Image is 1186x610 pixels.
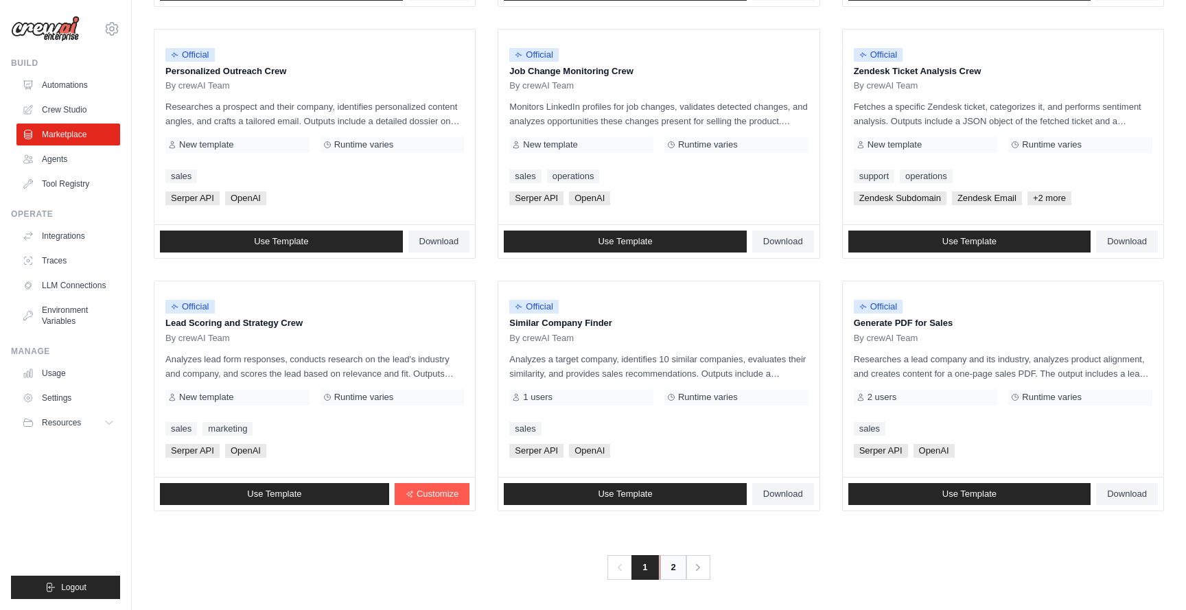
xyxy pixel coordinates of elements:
p: Zendesk Ticket Analysis Crew [854,64,1152,78]
span: Official [854,300,903,314]
a: Use Template [504,483,747,505]
button: Logout [11,576,120,599]
a: Download [1096,231,1158,253]
a: sales [854,422,885,436]
nav: Pagination [607,555,710,580]
a: sales [509,422,541,436]
p: Analyzes lead form responses, conducts research on the lead's industry and company, and scores th... [165,352,464,381]
span: 1 users [523,392,553,403]
span: Serper API [165,444,220,458]
span: Use Template [598,489,652,500]
span: Serper API [854,444,908,458]
span: New template [868,139,922,150]
a: Tool Registry [16,173,120,195]
p: Job Change Monitoring Crew [509,64,808,78]
p: Personalized Outreach Crew [165,64,464,78]
a: Environment Variables [16,299,120,332]
span: Runtime varies [1022,392,1082,403]
a: Marketplace [16,124,120,145]
span: OpenAI [569,191,610,205]
span: By crewAI Team [854,80,918,91]
a: sales [509,169,541,183]
p: Similar Company Finder [509,316,808,330]
span: By crewAI Team [854,333,918,344]
span: By crewAI Team [165,333,230,344]
span: Runtime varies [1022,139,1082,150]
a: Traces [16,250,120,272]
span: Official [165,300,215,314]
span: Runtime varies [334,139,394,150]
p: Researches a lead company and its industry, analyzes product alignment, and creates content for a... [854,352,1152,381]
div: Operate [11,209,120,220]
span: Download [1107,236,1147,247]
a: Usage [16,362,120,384]
a: support [854,169,894,183]
span: Zendesk Subdomain [854,191,946,205]
a: Use Template [504,231,747,253]
p: Monitors LinkedIn profiles for job changes, validates detected changes, and analyzes opportunitie... [509,99,808,128]
a: sales [165,169,197,183]
span: Use Template [598,236,652,247]
a: sales [165,422,197,436]
span: Use Template [942,236,997,247]
span: Runtime varies [334,392,394,403]
span: OpenAI [569,444,610,458]
span: Customize [417,489,458,500]
a: operations [547,169,600,183]
a: operations [900,169,953,183]
a: Download [752,483,814,505]
span: Official [854,48,903,62]
span: Official [165,48,215,62]
span: Runtime varies [678,392,738,403]
span: By crewAI Team [509,333,574,344]
a: Agents [16,148,120,170]
span: Serper API [165,191,220,205]
span: Download [763,489,803,500]
a: LLM Connections [16,274,120,296]
span: OpenAI [225,191,266,205]
span: New template [523,139,577,150]
a: marketing [202,422,253,436]
span: Serper API [509,444,563,458]
p: Fetches a specific Zendesk ticket, categorizes it, and performs sentiment analysis. Outputs inclu... [854,99,1152,128]
div: Manage [11,346,120,357]
a: Use Template [848,231,1091,253]
span: Official [509,300,559,314]
a: 2 [660,555,687,580]
span: Use Template [254,236,308,247]
span: New template [179,392,233,403]
a: Use Template [848,483,1091,505]
span: Use Template [247,489,301,500]
span: +2 more [1027,191,1071,205]
span: Serper API [509,191,563,205]
p: Lead Scoring and Strategy Crew [165,316,464,330]
a: Use Template [160,231,403,253]
a: Crew Studio [16,99,120,121]
a: Automations [16,74,120,96]
a: Download [1096,483,1158,505]
p: Researches a prospect and their company, identifies personalized content angles, and crafts a tai... [165,99,464,128]
span: Download [1107,489,1147,500]
p: Generate PDF for Sales [854,316,1152,330]
span: Official [509,48,559,62]
span: Zendesk Email [952,191,1022,205]
span: 1 [631,555,658,580]
span: OpenAI [225,444,266,458]
span: By crewAI Team [165,80,230,91]
a: Download [752,231,814,253]
span: Use Template [942,489,997,500]
a: Download [408,231,470,253]
span: New template [179,139,233,150]
span: OpenAI [914,444,955,458]
a: Use Template [160,483,389,505]
span: Download [419,236,459,247]
a: Integrations [16,225,120,247]
p: Analyzes a target company, identifies 10 similar companies, evaluates their similarity, and provi... [509,352,808,381]
a: Settings [16,387,120,409]
a: Customize [395,483,469,505]
button: Resources [16,412,120,434]
span: 2 users [868,392,897,403]
span: Download [763,236,803,247]
span: Runtime varies [678,139,738,150]
img: Logo [11,16,80,42]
